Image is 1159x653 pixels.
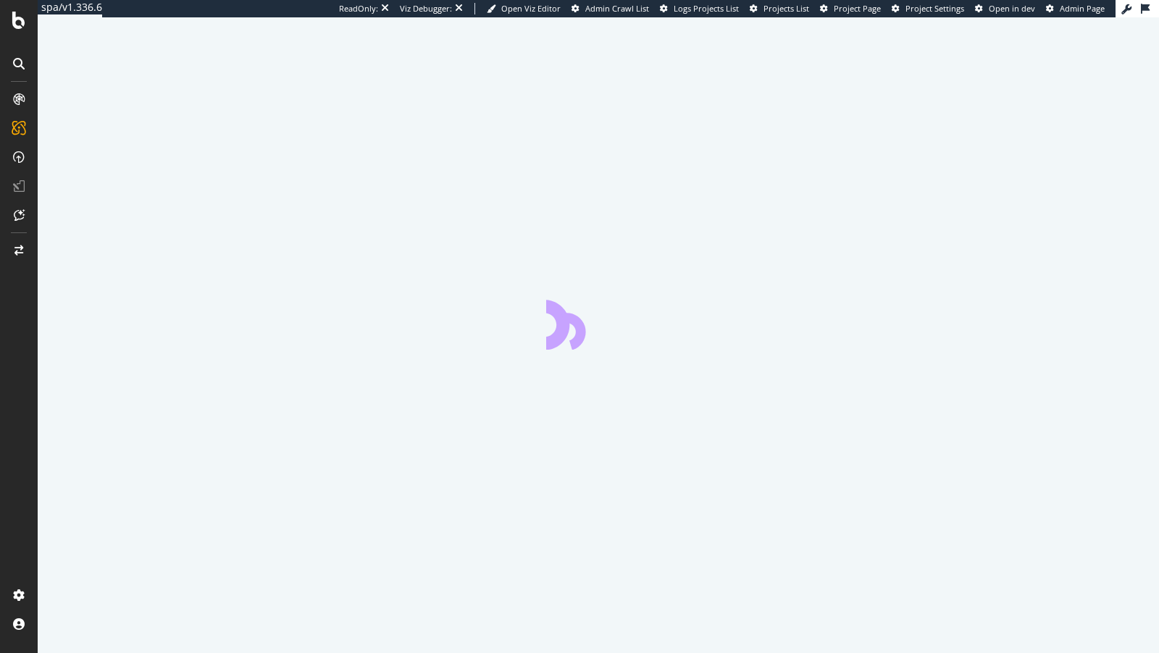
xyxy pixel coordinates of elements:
[989,3,1035,14] span: Open in dev
[750,3,809,14] a: Projects List
[400,3,452,14] div: Viz Debugger:
[660,3,739,14] a: Logs Projects List
[546,298,650,350] div: animation
[1046,3,1105,14] a: Admin Page
[1060,3,1105,14] span: Admin Page
[834,3,881,14] span: Project Page
[975,3,1035,14] a: Open in dev
[674,3,739,14] span: Logs Projects List
[820,3,881,14] a: Project Page
[487,3,561,14] a: Open Viz Editor
[339,3,378,14] div: ReadOnly:
[892,3,964,14] a: Project Settings
[572,3,649,14] a: Admin Crawl List
[763,3,809,14] span: Projects List
[905,3,964,14] span: Project Settings
[501,3,561,14] span: Open Viz Editor
[585,3,649,14] span: Admin Crawl List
